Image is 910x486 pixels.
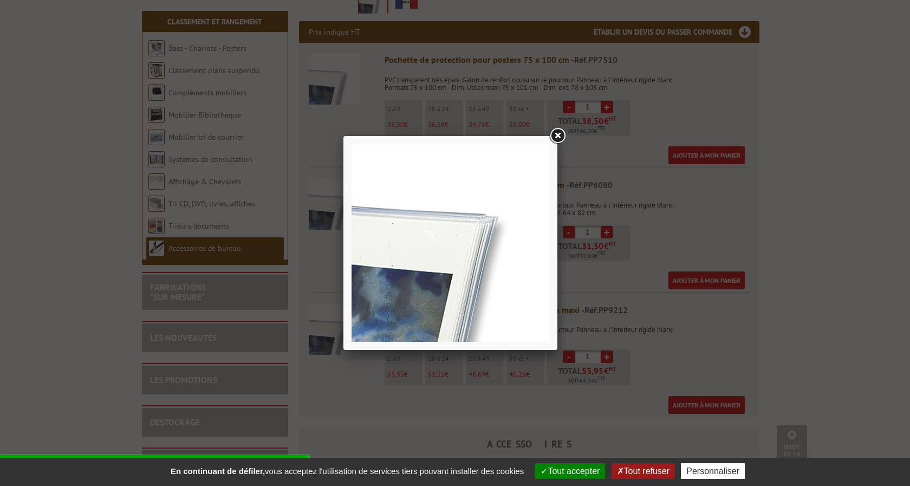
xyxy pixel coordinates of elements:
[535,463,605,479] button: Tout accepter
[681,463,745,479] button: Personnaliser (fenêtre modale)
[612,463,675,479] button: Tout refuser
[171,466,265,476] strong: En continuant de défiler,
[548,126,567,146] a: Close
[165,466,529,476] span: vous acceptez l'utilisation de services tiers pouvant installer des cookies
